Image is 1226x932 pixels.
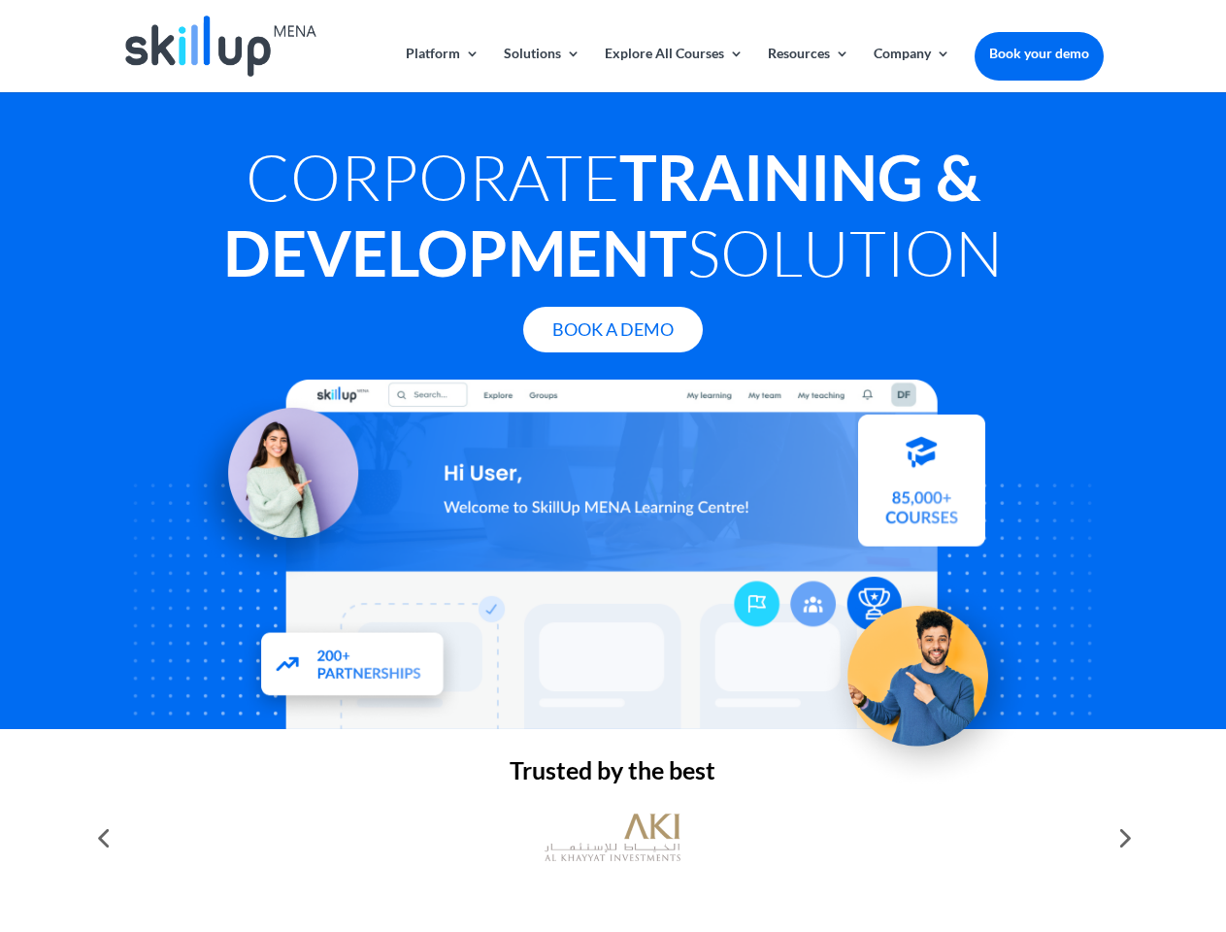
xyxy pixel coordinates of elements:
[523,307,703,352] a: Book A Demo
[241,614,466,719] img: Partners - SkillUp Mena
[122,139,1103,300] h1: Corporate Solution
[819,565,1035,781] img: Upskill your workforce - SkillUp
[975,32,1104,75] a: Book your demo
[504,47,580,92] a: Solutions
[605,47,744,92] a: Explore All Courses
[545,804,680,872] img: al khayyat investments logo
[125,16,315,77] img: Skillup Mena
[858,422,985,554] img: Courses library - SkillUp MENA
[768,47,849,92] a: Resources
[122,758,1103,792] h2: Trusted by the best
[223,139,980,290] strong: Training & Development
[874,47,950,92] a: Company
[182,386,378,582] img: Learning Management Solution - SkillUp
[406,47,480,92] a: Platform
[1129,839,1226,932] iframe: Chat Widget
